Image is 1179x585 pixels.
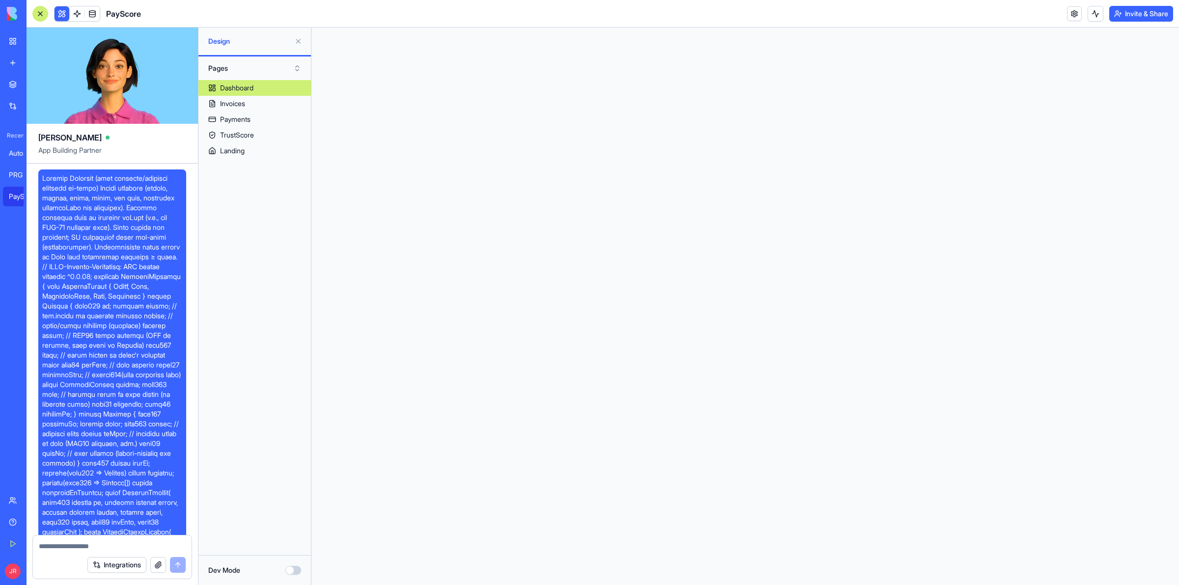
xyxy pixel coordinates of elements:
[220,130,254,140] div: TrustScore
[106,8,141,20] span: PayScore
[198,111,311,127] a: Payments
[9,148,36,158] div: Automation Fuel - Usage & Billing
[38,132,102,143] span: [PERSON_NAME]
[198,96,311,111] a: Invoices
[3,187,42,206] a: PayScore
[9,170,36,180] div: PRG Educational Substitute Management
[38,145,186,163] span: App Building Partner
[87,557,146,573] button: Integrations
[220,114,251,124] div: Payments
[5,563,21,579] span: JR
[198,80,311,96] a: Dashboard
[220,99,245,109] div: Invoices
[198,143,311,159] a: Landing
[3,132,24,139] span: Recent
[198,127,311,143] a: TrustScore
[1109,6,1173,22] button: Invite & Share
[220,146,245,156] div: Landing
[220,83,253,93] div: Dashboard
[208,36,290,46] span: Design
[3,165,42,185] a: PRG Educational Substitute Management
[203,60,306,76] button: Pages
[7,7,68,21] img: logo
[9,192,36,201] div: PayScore
[3,143,42,163] a: Automation Fuel - Usage & Billing
[208,565,240,575] label: Dev Mode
